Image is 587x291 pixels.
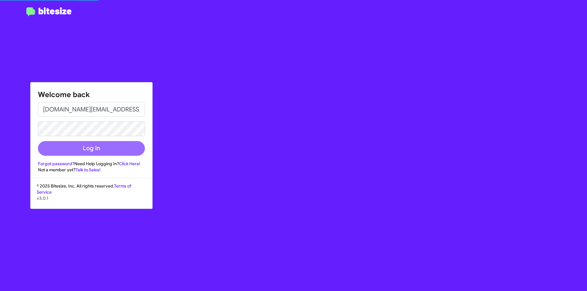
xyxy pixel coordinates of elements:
a: Forgot password? [38,161,74,166]
div: Need Help Logging In? [38,161,145,167]
h1: Welcome back [38,90,145,100]
input: Email address [38,102,145,117]
p: v3.0.1 [37,195,146,201]
a: Talk to Sales! [76,167,101,173]
a: Click Here! [119,161,140,166]
div: © 2025 Bitesize, Inc. All rights reserved. [31,183,152,209]
div: Not a member yet? [38,167,145,173]
button: Log In [38,141,145,156]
